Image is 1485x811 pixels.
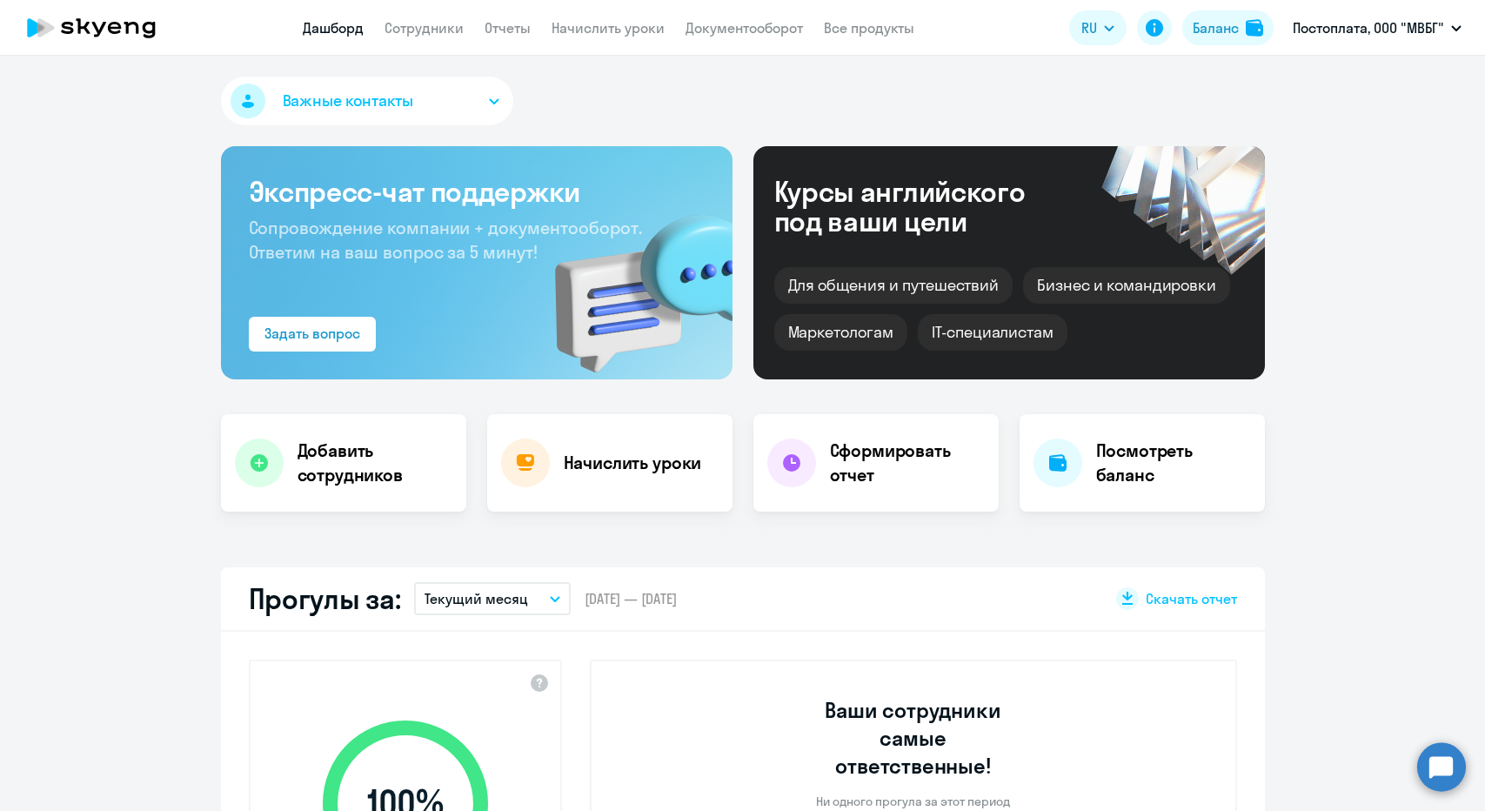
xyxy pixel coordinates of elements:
span: Скачать отчет [1146,589,1237,608]
img: balance [1246,19,1263,37]
span: RU [1081,17,1097,38]
button: RU [1069,10,1127,45]
div: Курсы английского под ваши цели [774,177,1072,236]
button: Постоплата, ООО "МВБГ" [1284,7,1470,49]
h3: Экспресс-чат поддержки [249,174,705,209]
a: Все продукты [824,19,914,37]
div: Для общения и путешествий [774,267,1013,304]
span: Важные контакты [283,90,413,112]
div: Бизнес и командировки [1023,267,1230,304]
p: Текущий месяц [425,588,528,609]
button: Задать вопрос [249,317,376,352]
h2: Прогулы за: [249,581,401,616]
span: [DATE] — [DATE] [585,589,677,608]
a: Дашборд [303,19,364,37]
div: Маркетологам [774,314,907,351]
button: Важные контакты [221,77,513,125]
button: Балансbalance [1182,10,1274,45]
p: Ни одного прогула за этот период [816,794,1010,809]
h4: Начислить уроки [564,451,702,475]
h3: Ваши сотрудники самые ответственные! [801,696,1025,780]
h4: Сформировать отчет [830,439,985,487]
a: Отчеты [485,19,531,37]
div: Задать вопрос [264,323,360,344]
img: bg-img [530,184,732,379]
button: Текущий месяц [414,582,571,615]
a: Сотрудники [385,19,464,37]
h4: Посмотреть баланс [1096,439,1251,487]
p: Постоплата, ООО "МВБГ" [1293,17,1444,38]
span: Сопровождение компании + документооборот. Ответим на ваш вопрос за 5 минут! [249,217,642,263]
a: Начислить уроки [552,19,665,37]
div: IT-специалистам [918,314,1067,351]
div: Баланс [1193,17,1239,38]
h4: Добавить сотрудников [298,439,452,487]
a: Документооборот [686,19,803,37]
